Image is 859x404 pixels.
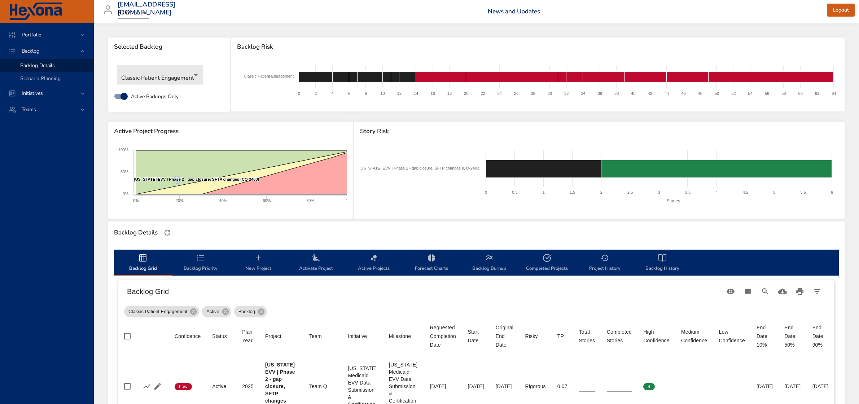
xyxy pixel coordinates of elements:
a: News and Updates [488,7,540,16]
div: Sort [348,332,367,341]
text: 3 [658,190,660,194]
text: 16 [430,91,435,96]
div: Sort [212,332,227,341]
text: 6 [831,190,833,194]
div: 2025 [242,383,254,390]
button: Logout [827,4,855,17]
span: Classic Patient Engagement [124,308,192,315]
text: 60% [263,198,271,203]
span: Backlog Priority [176,254,225,273]
div: Sort [557,332,564,341]
div: Team Q [309,383,336,390]
div: Sort [607,328,632,345]
text: 20 [464,91,468,96]
div: Sort [643,328,670,345]
div: Confidence [175,332,201,341]
text: 100% [346,198,356,203]
div: Active [212,383,231,390]
text: [US_STATE] EVV | Phase 2 - gap closure, SFTP changes (CO-2403) [359,166,481,170]
span: Active Projects [349,254,398,273]
text: 8 [365,91,367,96]
div: Classic Patient Engagement [124,306,199,317]
img: Hexona [9,3,63,21]
h6: Backlog Grid [127,286,722,297]
text: 0 [485,190,487,194]
span: Medium Confidence [681,328,707,345]
text: 64 [832,91,836,96]
text: 26 [514,91,518,96]
div: Requested Completion Date [430,323,456,349]
text: [US_STATE] EVV | Phase 2 - gap closure, SFTP changes (CO-2403) [134,177,259,181]
text: 24 [498,91,502,96]
button: Search [757,283,774,300]
span: Active [202,308,223,315]
span: Initiative [348,332,377,341]
div: Sort [719,328,745,345]
div: Classic Patient Engagement [117,65,203,85]
div: TP [557,332,564,341]
text: 40% [219,198,227,203]
div: Sort [430,323,456,349]
button: View Columns [739,283,757,300]
span: 4 [643,383,654,390]
text: 0% [133,198,139,203]
span: Forecast Charts [407,254,456,273]
span: Initiatives [16,90,49,97]
span: Low Confidence [719,328,745,345]
text: 50% [120,170,128,174]
span: Teams [16,106,42,113]
span: Logout [833,6,849,15]
span: Low [175,383,192,390]
text: 52 [731,91,736,96]
div: [DATE] [496,383,514,390]
span: Project History [580,254,629,273]
div: [DATE] [784,383,801,390]
text: 48 [698,91,702,96]
text: 4 [331,91,333,96]
span: Selected Backlog [114,43,224,50]
div: Sort [389,332,411,341]
span: Start Date [468,328,484,345]
text: 18 [447,91,452,96]
div: Sort [496,323,514,349]
span: Activate Project [292,254,341,273]
text: 10 [380,91,385,96]
text: 0.5 [512,190,517,194]
text: 44 [665,91,669,96]
text: 50 [715,91,719,96]
div: High Confidence [643,328,670,345]
text: 6 [348,91,350,96]
button: Refresh Page [162,227,173,238]
text: 14 [414,91,418,96]
div: Status [212,332,227,341]
text: 100% [118,148,128,152]
span: Plan Year [242,328,254,345]
span: 0 [719,383,730,390]
span: Backlog History [638,254,687,273]
text: 22 [481,91,485,96]
span: Backlog [16,48,45,54]
text: 1.5 [570,190,575,194]
span: Scenario Planning [20,75,61,82]
span: New Project [234,254,283,273]
span: Total Stories [579,328,595,345]
text: 36 [598,91,602,96]
span: 0 [681,383,692,390]
button: Filter Table [808,283,826,300]
text: 2 [600,190,602,194]
text: 28 [531,91,535,96]
span: TP [557,332,567,341]
span: Backlog Details [20,62,55,69]
text: 4 [715,190,718,194]
text: 0 [298,91,300,96]
div: End Date 90% [812,323,829,349]
div: Completed Stories [607,328,632,345]
text: 38 [614,91,619,96]
button: Edit Project Details [152,381,163,392]
span: Backlog Grid [118,254,167,273]
span: Story Risk [360,128,839,135]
